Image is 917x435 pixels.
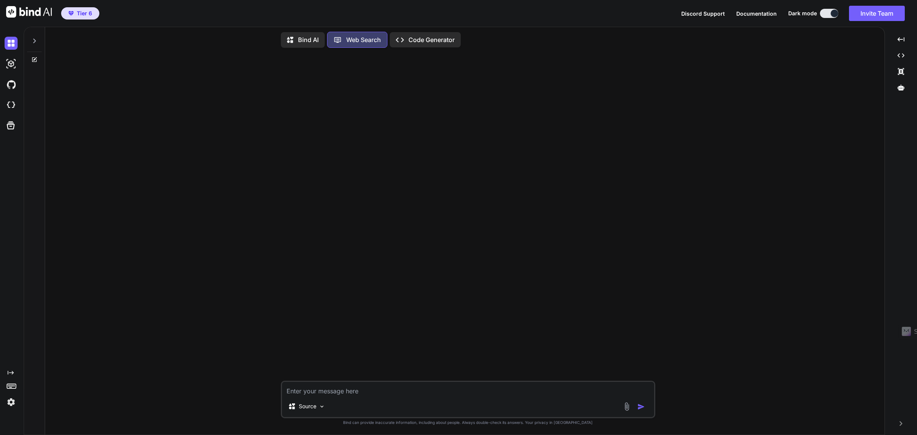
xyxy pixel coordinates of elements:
[68,11,74,16] img: premium
[5,57,18,70] img: darkAi-studio
[346,35,381,44] p: Web Search
[788,10,817,17] span: Dark mode
[849,6,905,21] button: Invite Team
[622,402,631,411] img: attachment
[5,37,18,50] img: darkChat
[6,6,52,18] img: Bind AI
[736,10,777,17] span: Documentation
[281,420,655,425] p: Bind can provide inaccurate information, including about people. Always double-check its answers....
[637,403,645,411] img: icon
[77,10,92,17] span: Tier 6
[299,403,316,410] p: Source
[408,35,455,44] p: Code Generator
[5,396,18,409] img: settings
[5,78,18,91] img: githubDark
[681,10,725,17] span: Discord Support
[319,403,325,410] img: Pick Models
[5,99,18,112] img: cloudideIcon
[736,10,777,18] button: Documentation
[61,7,99,19] button: premiumTier 6
[298,35,319,44] p: Bind AI
[681,10,725,18] button: Discord Support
